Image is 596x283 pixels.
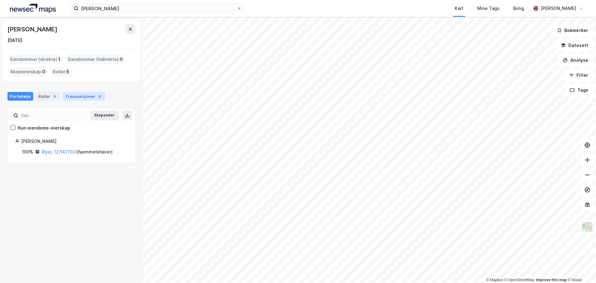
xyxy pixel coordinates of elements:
img: logo.a4113a55bc3d86da70a041830d287a7e.svg [10,4,56,13]
a: Improve this map [536,278,567,282]
button: Analyse [558,54,594,66]
div: 5 [52,93,58,99]
img: Z [581,221,593,233]
button: Filter [564,69,594,81]
span: 0 [120,56,123,63]
div: Portefølje [7,92,33,101]
div: Bolig [513,5,524,12]
div: Kart [455,5,463,12]
button: Bokmerker [552,24,594,37]
iframe: Chat Widget [565,253,596,283]
div: Aksjeeierskap : [8,67,48,77]
div: 100% [22,148,33,156]
div: 9 [97,93,103,99]
div: Eiendommer (Indirekte) : [65,54,125,64]
div: [DATE] [7,37,22,44]
input: Søk [18,111,86,120]
div: Kun eiendoms-eierskap [18,124,70,132]
div: [PERSON_NAME] [21,138,128,145]
div: Roller [36,92,60,101]
div: [PERSON_NAME] [7,24,58,34]
a: Mapbox [486,278,503,282]
div: Transaksjoner [63,92,105,101]
span: 5 [66,68,69,75]
a: OpenStreetMap [504,278,535,282]
div: Mine Tags [477,5,499,12]
input: Søk på adresse, matrikkel, gårdeiere, leietakere eller personer [79,4,237,13]
span: 0 [42,68,45,75]
a: Øyer, 12/147/0/2 [42,149,77,154]
span: 1 [58,56,61,63]
button: Datasett [556,39,594,52]
div: [PERSON_NAME] [541,5,576,12]
button: Tags [565,84,594,96]
div: Eiendommer (direkte) : [8,54,63,64]
div: Roller : [50,67,72,77]
div: ( hjemmelshaver ) [42,148,113,156]
button: Ekspander [90,111,119,121]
